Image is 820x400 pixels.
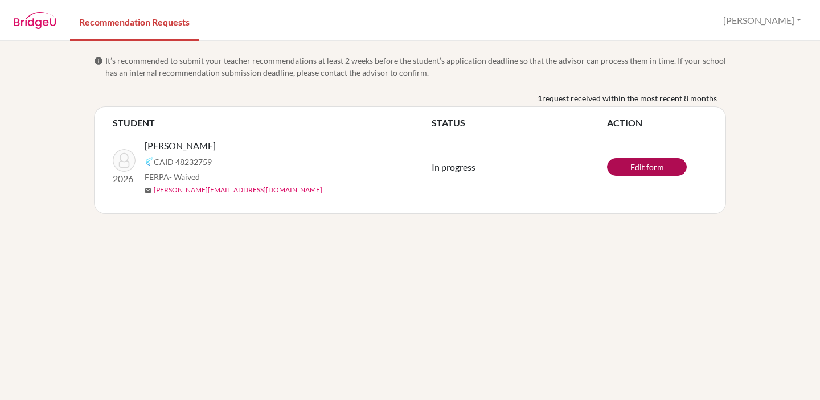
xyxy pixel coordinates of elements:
p: 2026 [113,172,136,185]
span: - Waived [169,172,200,182]
span: FERPA [145,171,200,183]
span: It’s recommended to submit your teacher recommendations at least 2 weeks before the student’s app... [105,55,726,79]
a: [PERSON_NAME][EMAIL_ADDRESS][DOMAIN_NAME] [154,185,322,195]
a: Recommendation Requests [70,2,199,41]
span: In progress [432,162,475,172]
img: BridgeU logo [14,12,56,29]
th: STUDENT [113,116,432,130]
th: ACTION [607,116,707,130]
span: [PERSON_NAME] [145,139,216,152]
span: request received within the most recent 8 months [542,92,717,104]
button: [PERSON_NAME] [718,10,806,31]
b: 1 [538,92,542,104]
span: CAID 48232759 [154,156,212,168]
img: Neamtu, Anna [113,149,136,172]
span: info [94,56,103,65]
span: mail [145,187,151,194]
img: Common App logo [145,157,154,166]
th: STATUS [432,116,607,130]
a: Edit form [607,158,687,176]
